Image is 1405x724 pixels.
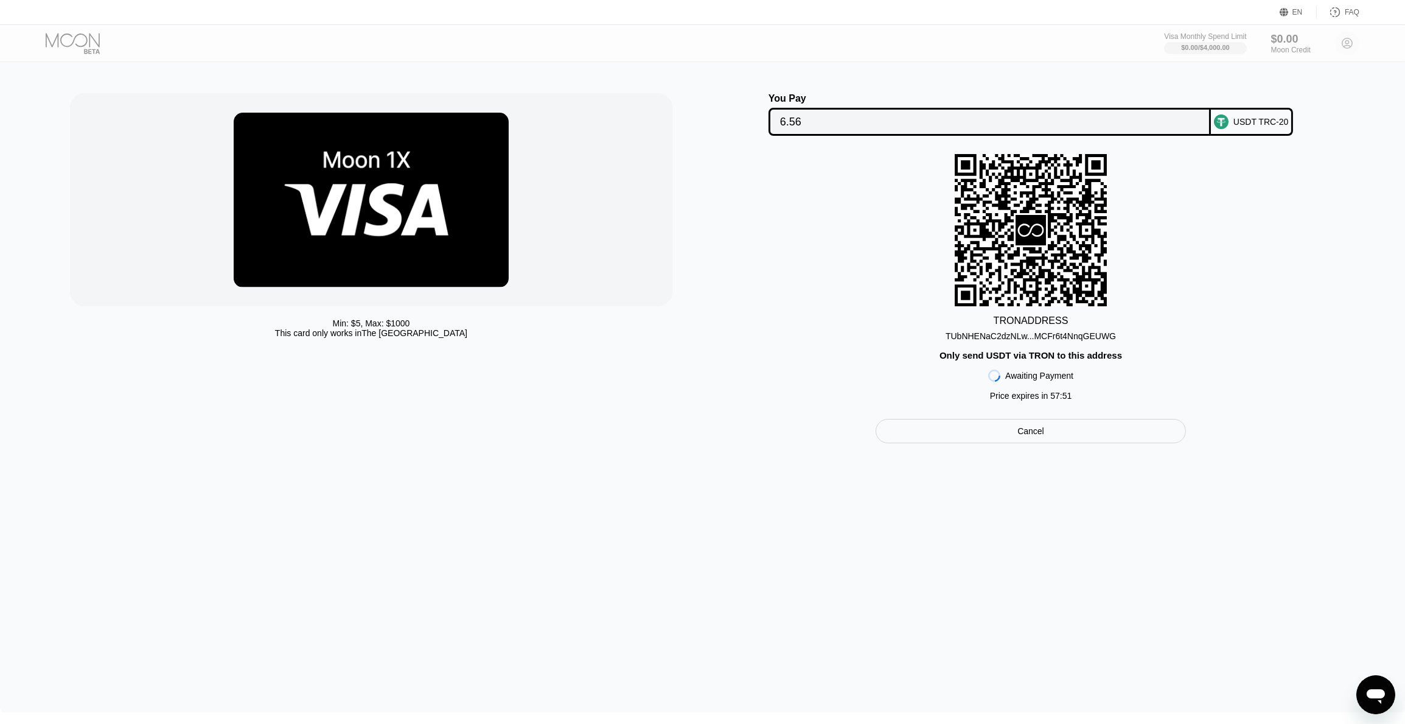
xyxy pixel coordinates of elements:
div: Min: $ 5 , Max: $ 1000 [333,318,410,328]
div: Price expires in [990,391,1072,401]
div: TUbNHENaC2dzNLw...MCFr6t4NnqGEUWG [946,331,1116,341]
div: This card only works in The [GEOGRAPHIC_DATA] [275,328,467,338]
div: Cancel [876,419,1185,443]
div: EN [1280,6,1317,18]
div: Only send USDT via TRON to this address [940,350,1122,360]
div: You Pay [769,93,1211,104]
span: 57 : 51 [1050,391,1072,401]
div: $0.00 / $4,000.00 [1181,44,1230,51]
div: EN [1292,8,1303,16]
div: FAQ [1345,8,1359,16]
div: USDT TRC-20 [1233,117,1289,127]
div: TRON ADDRESS [994,315,1069,326]
div: You PayUSDT TRC-20 [715,93,1347,136]
div: FAQ [1317,6,1359,18]
iframe: Button to launch messaging window [1356,675,1395,714]
div: TUbNHENaC2dzNLw...MCFr6t4NnqGEUWG [946,326,1116,341]
div: Visa Monthly Spend Limit [1164,32,1246,41]
div: Cancel [1017,426,1044,437]
div: Awaiting Payment [1005,371,1073,381]
div: Visa Monthly Spend Limit$0.00/$4,000.00 [1164,32,1246,54]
